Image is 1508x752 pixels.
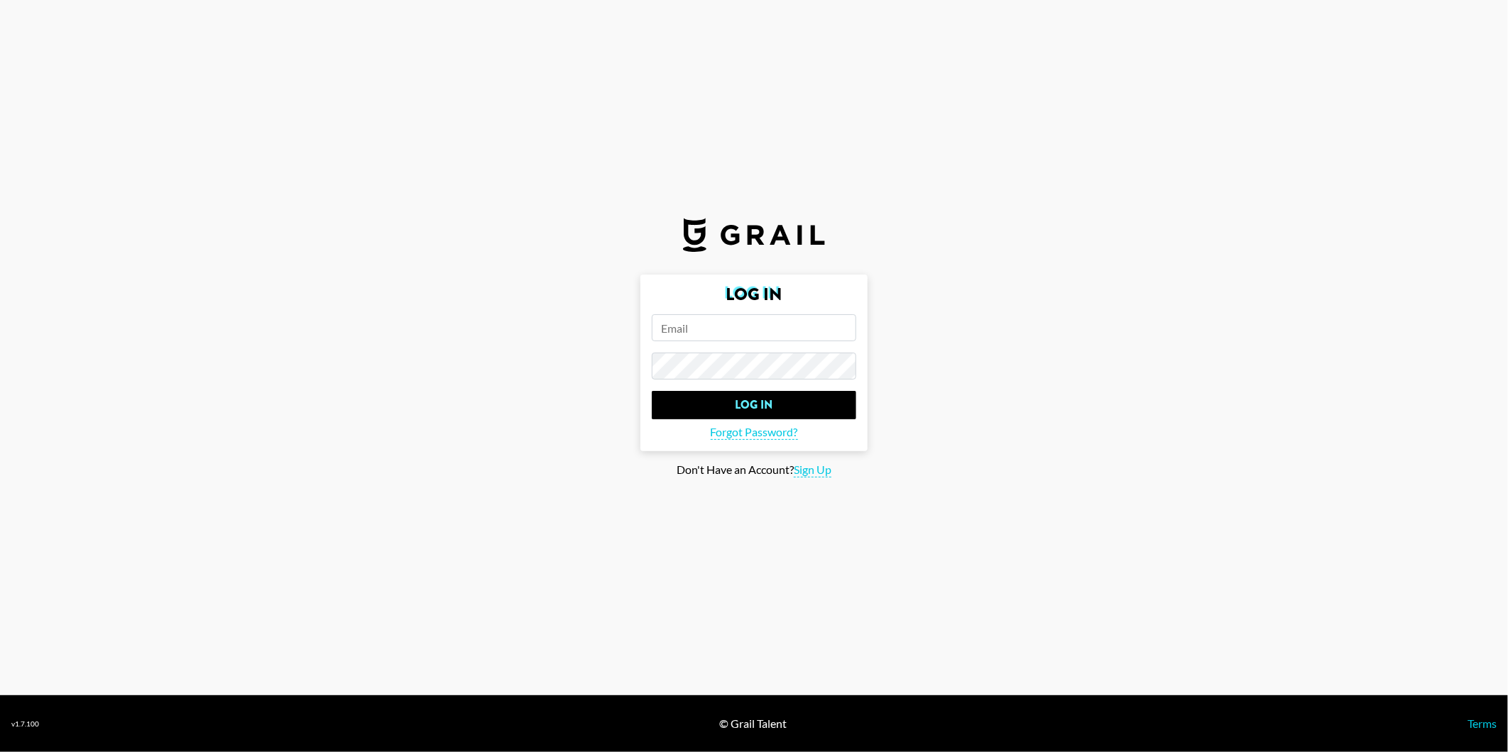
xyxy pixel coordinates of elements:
span: Sign Up [794,463,831,477]
h2: Log In [652,286,856,303]
span: Forgot Password? [711,425,798,440]
div: © Grail Talent [720,717,787,731]
img: Grail Talent Logo [683,218,825,252]
a: Terms [1468,717,1497,730]
input: Email [652,314,856,341]
div: v 1.7.100 [11,719,39,729]
div: Don't Have an Account? [11,463,1497,477]
input: Log In [652,391,856,419]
